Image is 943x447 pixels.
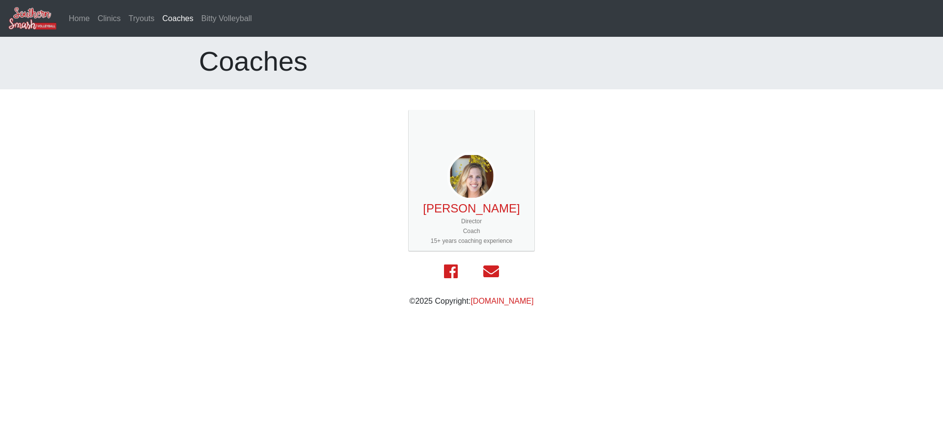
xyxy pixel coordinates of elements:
[199,45,744,78] h1: Coaches
[94,9,125,28] a: Clinics
[8,6,57,30] img: Southern Smash Volleyball
[413,236,530,246] div: 15+ years coaching experience
[125,9,159,28] a: Tryouts
[197,9,256,28] a: Bitty Volleyball
[159,9,197,28] a: Coaches
[471,297,533,305] a: [DOMAIN_NAME]
[65,9,94,28] a: Home
[423,202,520,215] a: [PERSON_NAME]
[413,216,530,226] div: Director
[413,226,530,236] div: Coach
